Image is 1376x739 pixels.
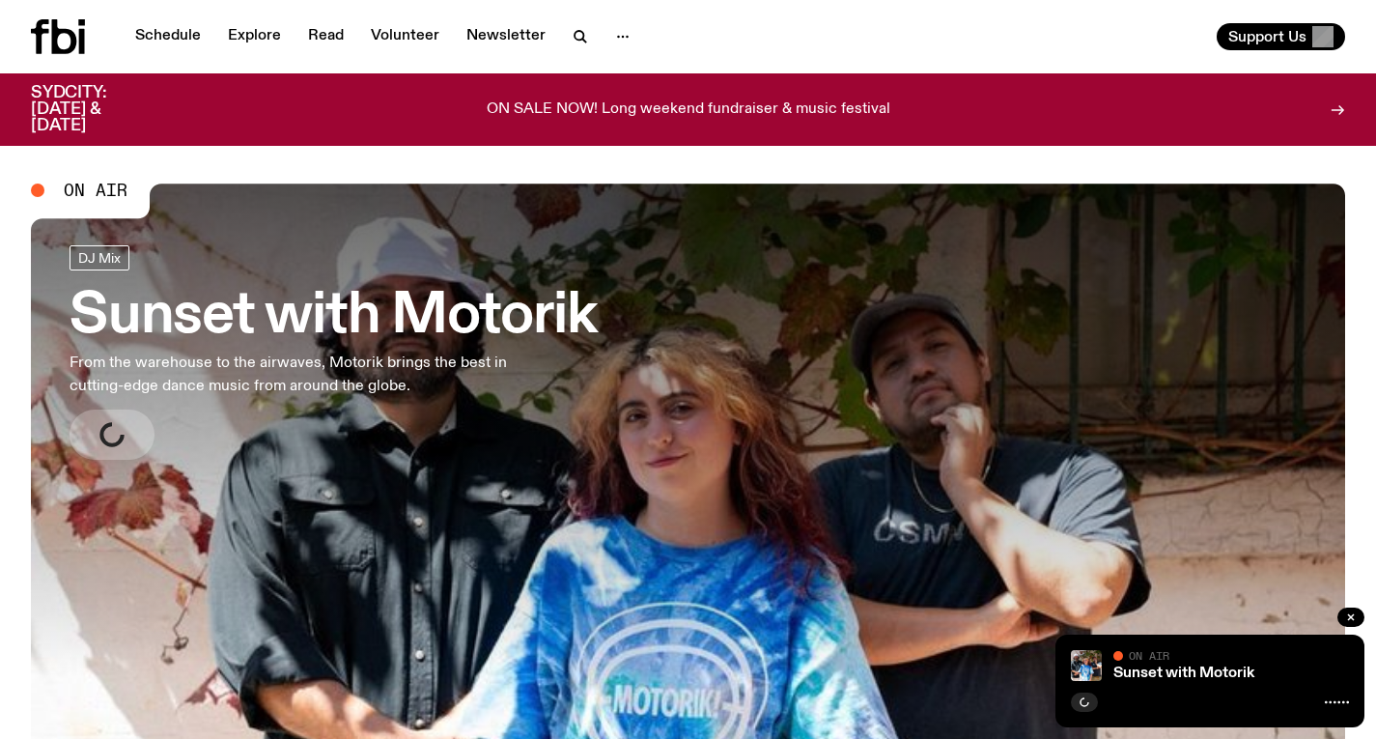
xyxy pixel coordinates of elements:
[296,23,355,50] a: Read
[70,245,129,270] a: DJ Mix
[78,250,121,265] span: DJ Mix
[216,23,293,50] a: Explore
[31,85,154,134] h3: SYDCITY: [DATE] & [DATE]
[70,290,596,344] h3: Sunset with Motorik
[70,352,564,398] p: From the warehouse to the airwaves, Motorik brings the best in cutting-edge dance music from arou...
[64,182,127,199] span: On Air
[359,23,451,50] a: Volunteer
[455,23,557,50] a: Newsletter
[70,245,596,460] a: Sunset with MotorikFrom the warehouse to the airwaves, Motorik brings the best in cutting-edge da...
[1113,666,1254,681] a: Sunset with Motorik
[1228,28,1306,45] span: Support Us
[487,101,890,119] p: ON SALE NOW! Long weekend fundraiser & music festival
[124,23,212,50] a: Schedule
[1071,650,1102,681] img: Andrew, Reenie, and Pat stand in a row, smiling at the camera, in dappled light with a vine leafe...
[1217,23,1345,50] button: Support Us
[1129,649,1169,662] span: On Air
